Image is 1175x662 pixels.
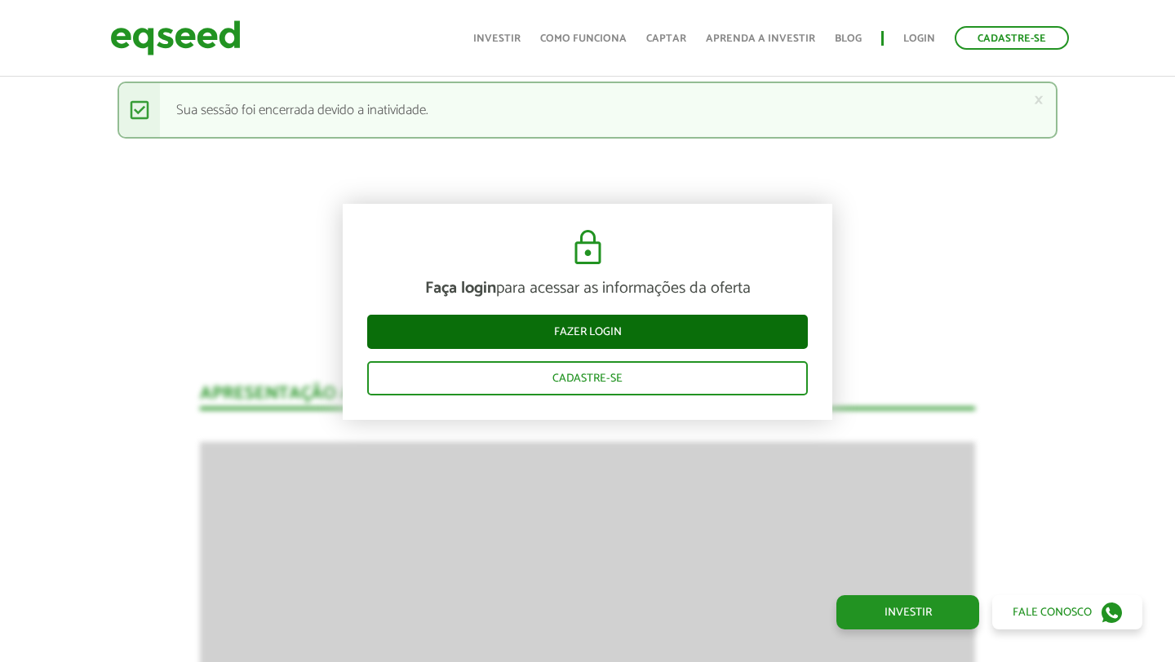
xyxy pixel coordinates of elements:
a: Aprenda a investir [706,33,815,44]
a: Investir [473,33,521,44]
a: Cadastre-se [367,361,808,395]
a: Captar [646,33,686,44]
a: Como funciona [540,33,627,44]
a: × [1034,91,1044,108]
a: Fazer login [367,315,808,349]
img: EqSeed [110,16,241,60]
a: Login [903,33,935,44]
a: Investir [836,595,979,629]
a: Cadastre-se [955,26,1069,50]
strong: Faça login [425,275,496,302]
a: Blog [835,33,862,44]
p: para acessar as informações da oferta [367,279,808,298]
img: cadeado.svg [568,228,608,267]
div: Sua sessão foi encerrada devido a inatividade. [117,82,1057,139]
a: Fale conosco [992,595,1142,629]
